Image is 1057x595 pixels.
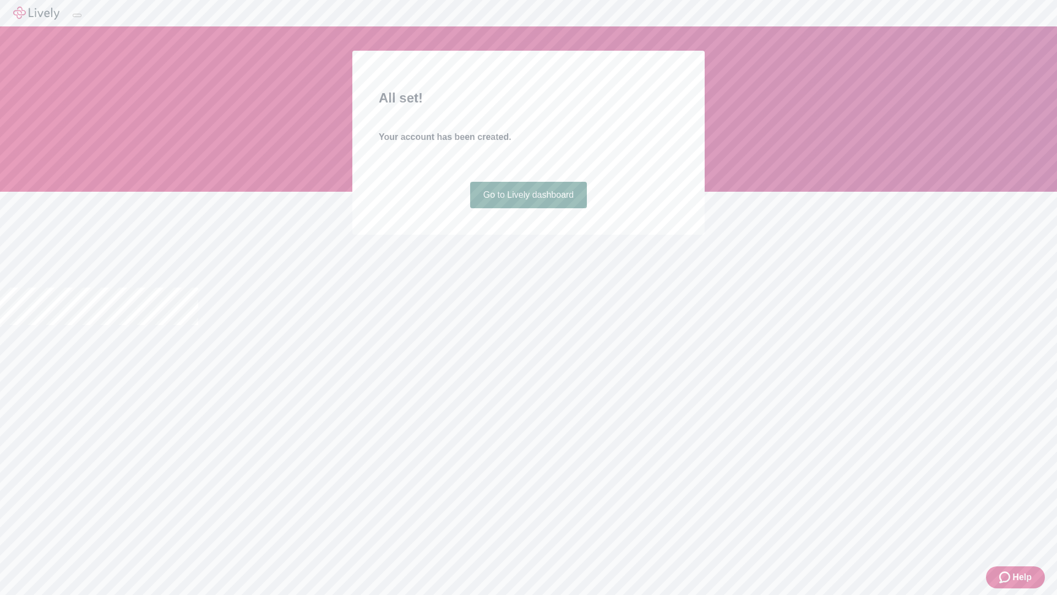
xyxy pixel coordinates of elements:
[470,182,587,208] a: Go to Lively dashboard
[379,131,678,144] h4: Your account has been created.
[73,14,81,17] button: Log out
[13,7,59,20] img: Lively
[379,88,678,108] h2: All set!
[1012,571,1032,584] span: Help
[986,566,1045,588] button: Zendesk support iconHelp
[999,571,1012,584] svg: Zendesk support icon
